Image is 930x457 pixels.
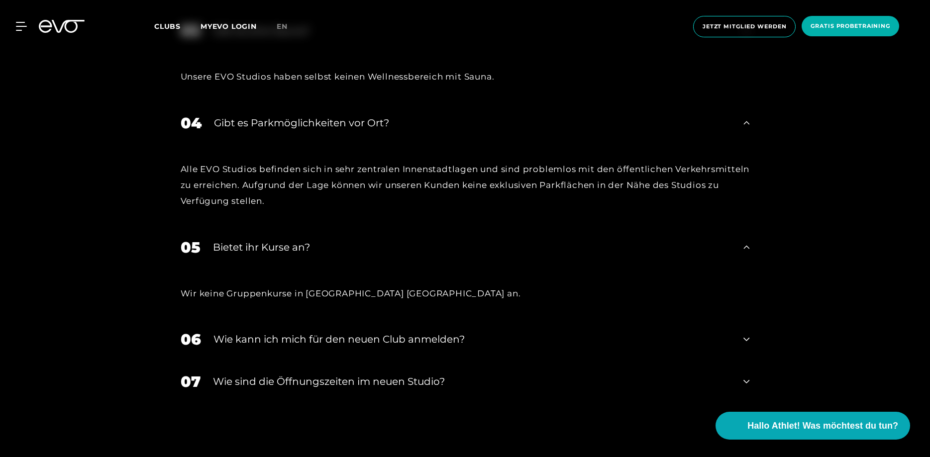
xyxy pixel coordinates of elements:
[690,16,799,37] a: Jetzt Mitglied werden
[277,21,300,32] a: en
[181,370,201,393] div: 07
[213,374,731,389] div: ​Wie sind die Öffnungszeiten im neuen Studio?
[181,112,202,134] div: 04
[213,240,731,255] div: Bietet ihr Kurse an?
[214,115,731,130] div: Gibt es Parkmöglichkeiten vor Ort?
[181,328,201,351] div: 06
[181,236,201,259] div: 05
[716,412,910,440] button: Hallo Athlet! Was möchtest du tun?
[181,69,750,85] div: Unsere EVO Studios haben selbst keinen Wellnessbereich mit Sauna.
[154,21,201,31] a: Clubs
[181,161,750,209] div: Alle EVO Studios befinden sich in sehr zentralen Innenstadtlagen und sind problemlos mit den öffe...
[703,22,786,31] span: Jetzt Mitglied werden
[213,332,731,347] div: Wie kann ich mich für den neuen Club anmelden?
[181,285,750,301] div: Wir keine Gruppenkurse in [GEOGRAPHIC_DATA] [GEOGRAPHIC_DATA] an.
[747,419,898,433] span: Hallo Athlet! Was möchtest du tun?
[201,22,257,31] a: MYEVO LOGIN
[811,22,890,30] span: Gratis Probetraining
[277,22,288,31] span: en
[799,16,902,37] a: Gratis Probetraining
[154,22,181,31] span: Clubs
